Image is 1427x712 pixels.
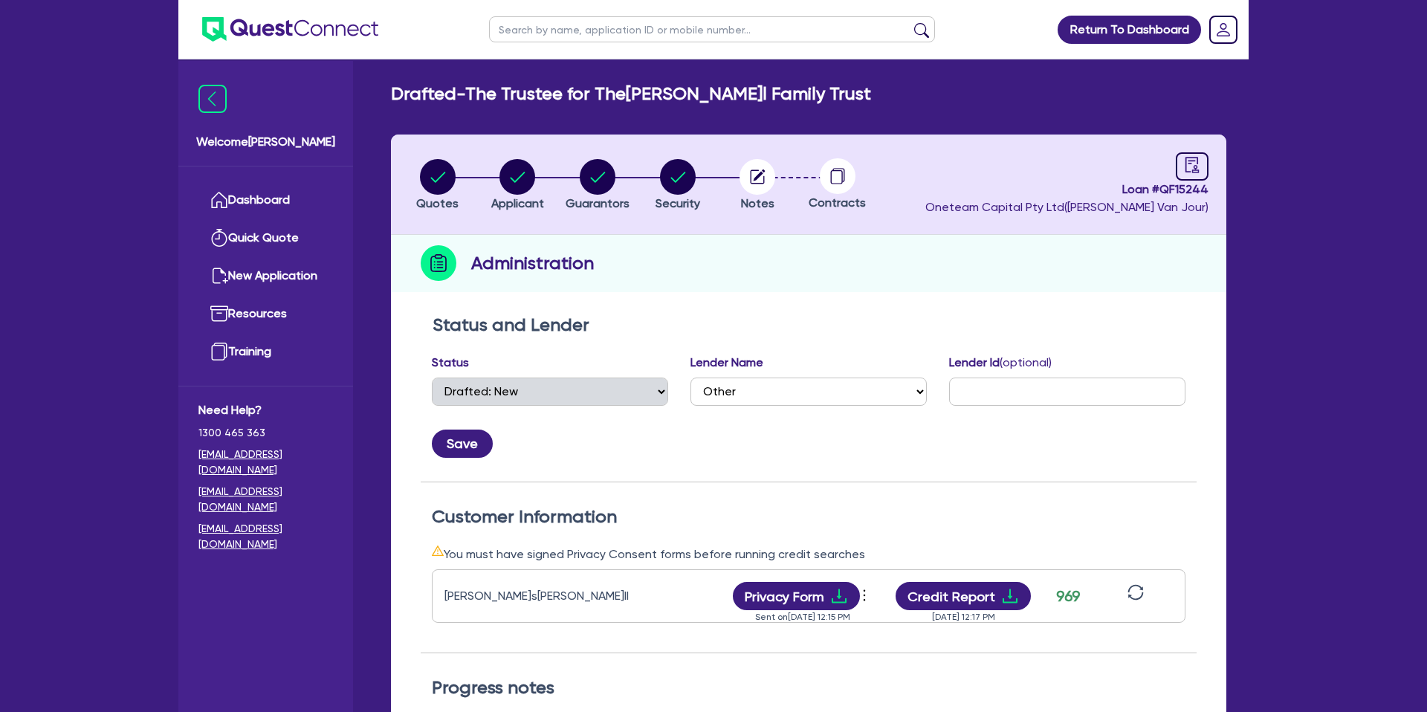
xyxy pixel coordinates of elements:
span: download [1001,587,1019,605]
img: step-icon [421,245,456,281]
label: Status [432,354,469,372]
h2: Status and Lender [433,314,1185,336]
a: Training [198,333,333,371]
a: [EMAIL_ADDRESS][DOMAIN_NAME] [198,521,333,552]
span: Welcome [PERSON_NAME] [196,133,335,151]
h2: Progress notes [432,677,1185,699]
button: Dropdown toggle [860,583,873,609]
span: Guarantors [566,196,630,210]
a: Dashboard [198,181,333,219]
div: You must have signed Privacy Consent forms before running credit searches [432,545,1185,563]
button: Credit Reportdownload [896,582,1032,610]
span: sync [1127,584,1144,601]
span: audit [1184,157,1200,173]
h2: Administration [471,250,594,276]
span: Contracts [809,195,866,210]
span: Oneteam Capital Pty Ltd ( [PERSON_NAME] Van Jour ) [925,200,1208,214]
div: 969 [1049,585,1087,607]
span: Security [656,196,700,210]
button: sync [1123,583,1148,609]
span: more [857,584,872,606]
img: new-application [210,267,228,285]
a: audit [1176,152,1208,181]
button: Guarantors [565,158,630,213]
a: Return To Dashboard [1058,16,1201,44]
img: resources [210,305,228,323]
a: Dropdown toggle [1204,10,1243,49]
button: Save [432,430,493,458]
button: Notes [739,158,776,213]
a: Resources [198,295,333,333]
h2: Customer Information [432,506,1185,528]
span: Notes [741,196,774,210]
a: [EMAIL_ADDRESS][DOMAIN_NAME] [198,484,333,515]
h2: Drafted - The Trustee for The[PERSON_NAME]l Family Trust [391,83,871,105]
a: Quick Quote [198,219,333,257]
label: Lender Name [690,354,763,372]
input: Search by name, application ID or mobile number... [489,16,935,42]
label: Lender Id [949,354,1052,372]
span: 1300 465 363 [198,425,333,441]
button: Applicant [491,158,545,213]
span: Need Help? [198,401,333,419]
img: quick-quote [210,229,228,247]
span: Quotes [416,196,459,210]
span: Loan # QF15244 [925,181,1208,198]
button: Quotes [415,158,459,213]
img: quest-connect-logo-blue [202,17,378,42]
button: Security [655,158,701,213]
span: (optional) [1000,355,1052,369]
button: Privacy Formdownload [733,582,861,610]
img: training [210,343,228,360]
a: New Application [198,257,333,295]
img: icon-menu-close [198,85,227,113]
div: [PERSON_NAME]s[PERSON_NAME]ll [444,587,630,605]
span: download [830,587,848,605]
span: Applicant [491,196,544,210]
a: [EMAIL_ADDRESS][DOMAIN_NAME] [198,447,333,478]
span: warning [432,545,444,557]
